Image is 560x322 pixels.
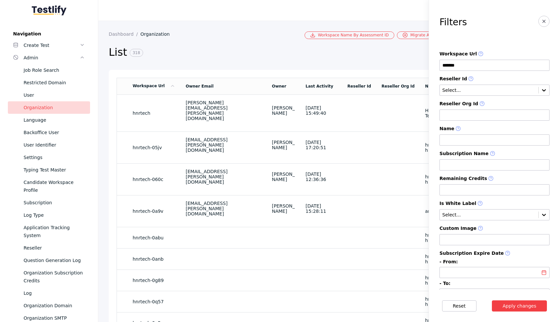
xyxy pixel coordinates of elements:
a: Typing Test Master [8,164,90,176]
a: User Identifier [8,139,90,151]
label: Subscription Expire Date [439,251,550,256]
a: Organization Subscription Credits [8,267,90,287]
div: Reseller [24,244,85,252]
h2: List [109,46,440,59]
a: Organization Domain [8,299,90,312]
label: - To: [439,281,550,286]
button: Apply changes [492,300,547,312]
div: Log [24,289,85,297]
section: hnrtech-0q57 [133,299,175,304]
a: Backoffice User [8,126,90,139]
label: Reseller Id [439,76,550,82]
a: Settings [8,151,90,164]
label: Navigation [8,31,90,36]
a: Candidate Workspace Profile [8,176,90,196]
a: Restricted Domain [8,76,90,89]
a: Migrate Assessment [397,31,456,39]
div: [PERSON_NAME] [272,140,295,150]
section: hnrtech-060c [133,177,175,182]
img: Testlify - Backoffice [32,5,66,15]
div: [DATE] 15:28:11 [306,203,337,214]
div: [DATE] 12:36:36 [306,171,337,182]
div: Log Type [24,211,85,219]
section: hnrtech-0g89 [133,278,175,283]
td: Owner Email [180,78,267,94]
section: hnrtech [425,275,441,286]
section: hnrtech-05jv [133,145,175,150]
label: Remaining Credits [439,176,550,182]
a: Subscription [8,196,90,209]
section: hnrtech [425,174,441,185]
section: hnrtech-0anb [133,256,175,262]
a: Question Generation Log [8,254,90,267]
section: hnrtech [425,232,441,243]
a: Log [8,287,90,299]
label: Is White Label [439,201,550,207]
div: [EMAIL_ADDRESS][PERSON_NAME][DOMAIN_NAME] [186,201,261,216]
div: Restricted Domain [24,79,85,87]
button: Reset [442,300,476,312]
span: 318 [130,49,143,57]
a: Name [425,84,438,89]
label: Reseller Org Id [439,101,550,107]
section: hnrtech [425,142,441,153]
div: [PERSON_NAME] [272,171,295,182]
div: Language [24,116,85,124]
a: Reseller Org Id [382,84,415,89]
div: Backoffice User [24,129,85,136]
div: Organization SMTP [24,314,85,322]
div: [DATE] 17:20:51 [306,140,337,150]
div: Organization [24,104,85,111]
a: Job Role Search [8,64,90,76]
div: Job Role Search [24,66,85,74]
section: hnrtech [425,296,441,307]
label: - From: [439,259,550,264]
section: hnrtech-0abu [133,235,175,240]
a: Dashboard [109,31,140,37]
a: User [8,89,90,101]
div: Candidate Workspace Profile [24,178,85,194]
a: Reseller Id [347,84,371,89]
a: Workspace Url [133,84,175,88]
a: Application Tracking System [8,221,90,242]
a: Language [8,114,90,126]
div: Admin [24,54,80,62]
div: Subscription [24,199,85,207]
div: User Identifier [24,141,85,149]
label: Workspace Url [439,51,550,57]
div: Question Generation Log [24,256,85,264]
div: User [24,91,85,99]
a: Organization [140,31,175,37]
div: [PERSON_NAME][EMAIL_ADDRESS][PERSON_NAME][DOMAIN_NAME] [186,100,261,121]
a: Log Type [8,209,90,221]
section: hnrtech [133,111,175,116]
div: Settings [24,153,85,161]
label: Name [439,126,550,132]
section: hnrtech [425,254,441,264]
a: Reseller [8,242,90,254]
td: Owner [267,78,300,94]
label: Subscription Name [439,151,550,157]
div: [DATE] 15:49:40 [306,105,337,116]
div: [EMAIL_ADDRESS][PERSON_NAME][DOMAIN_NAME] [186,137,261,153]
label: Custom Image [439,226,550,231]
div: [PERSON_NAME] [272,105,295,116]
div: Organization Subscription Credits [24,269,85,285]
td: Last Activity [300,78,342,94]
div: Create Test [24,41,80,49]
h3: Filters [439,17,467,28]
div: [PERSON_NAME] [272,203,295,214]
a: Organization [8,101,90,114]
div: [EMAIL_ADDRESS][PERSON_NAME][DOMAIN_NAME] [186,169,261,185]
div: Organization Domain [24,302,85,310]
section: hnrtech-0a9v [133,209,175,214]
section: amart [425,209,441,214]
div: Application Tracking System [24,224,85,239]
section: HNR Tech [425,108,441,118]
a: Workspace Name By Assessment ID [305,31,394,39]
div: Typing Test Master [24,166,85,174]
